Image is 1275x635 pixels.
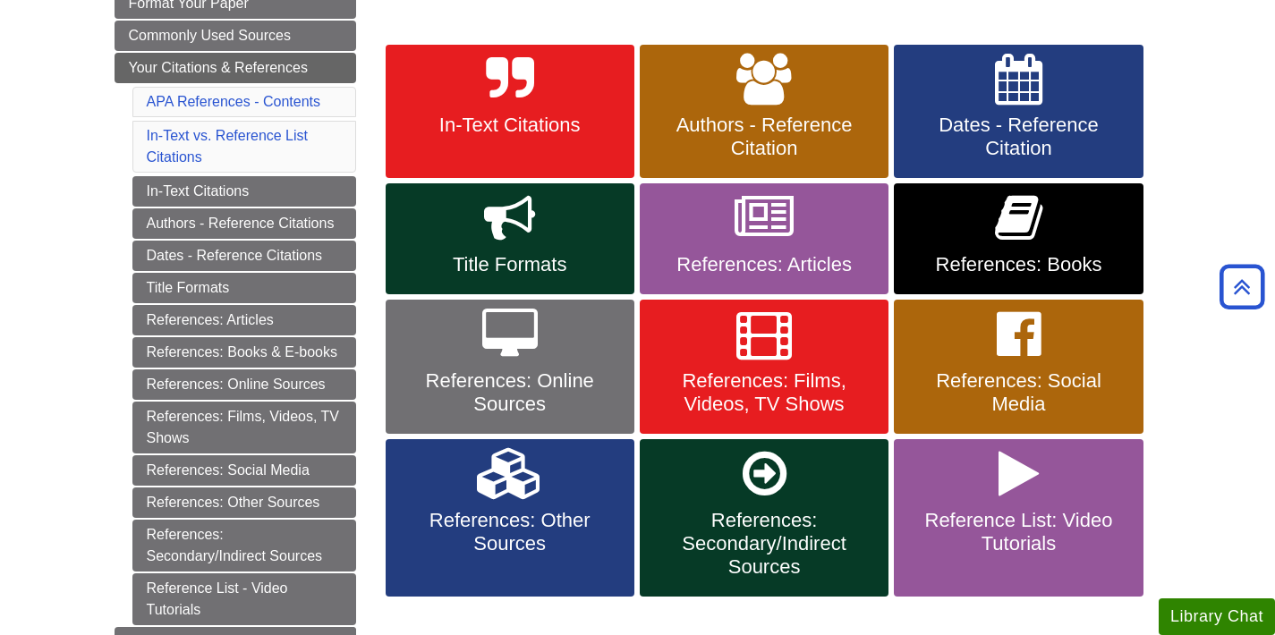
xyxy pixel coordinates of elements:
a: References: Secondary/Indirect Sources [132,520,356,571]
a: APA References - Contents [147,94,320,109]
a: Reference List: Video Tutorials [894,439,1143,597]
a: Authors - Reference Citations [132,208,356,239]
a: References: Articles [132,305,356,335]
span: References: Books [907,253,1129,276]
a: In-Text Citations [386,45,634,179]
a: References: Social Media [132,455,356,486]
span: Commonly Used Sources [129,28,291,43]
a: Back to Top [1213,275,1271,299]
a: Dates - Reference Citations [132,241,356,271]
span: Your Citations & References [129,60,308,75]
span: Reference List: Video Tutorials [907,509,1129,555]
span: References: Social Media [907,369,1129,416]
a: Title Formats [386,183,634,294]
a: References: Books [894,183,1143,294]
a: Commonly Used Sources [115,21,356,51]
span: References: Films, Videos, TV Shows [653,369,875,416]
span: References: Secondary/Indirect Sources [653,509,875,579]
span: References: Other Sources [399,509,621,555]
button: Library Chat [1159,598,1275,635]
a: References: Films, Videos, TV Shows [640,300,888,434]
span: Dates - Reference Citation [907,114,1129,160]
a: Reference List - Video Tutorials [132,573,356,625]
a: References: Books & E-books [132,337,356,368]
a: References: Social Media [894,300,1143,434]
a: References: Secondary/Indirect Sources [640,439,888,597]
span: References: Online Sources [399,369,621,416]
a: References: Films, Videos, TV Shows [132,402,356,453]
span: Authors - Reference Citation [653,114,875,160]
a: In-Text Citations [132,176,356,207]
span: Title Formats [399,253,621,276]
a: References: Online Sources [386,300,634,434]
a: Authors - Reference Citation [640,45,888,179]
a: References: Other Sources [386,439,634,597]
span: References: Articles [653,253,875,276]
a: References: Other Sources [132,487,356,518]
a: Title Formats [132,273,356,303]
a: In-Text vs. Reference List Citations [147,128,309,165]
span: In-Text Citations [399,114,621,137]
a: Dates - Reference Citation [894,45,1143,179]
a: Your Citations & References [115,53,356,83]
a: References: Articles [640,183,888,294]
a: References: Online Sources [132,369,356,400]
